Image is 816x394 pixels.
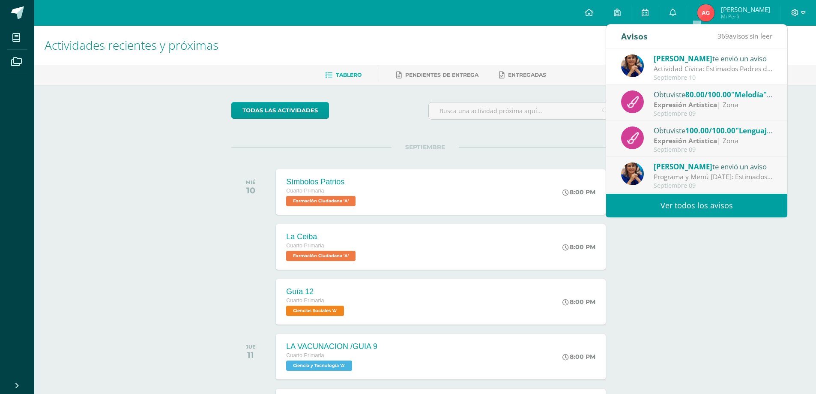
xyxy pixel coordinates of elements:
span: 100.00/100.00 [685,126,735,135]
a: Entregadas [499,68,546,82]
span: [PERSON_NAME] [654,162,712,171]
div: Obtuviste en [654,89,773,100]
span: Cuarto Primaria [286,188,324,194]
div: Símbolos Patrios [286,177,358,186]
strong: Expresión Artistica [654,136,717,145]
a: Tablero [325,68,362,82]
input: Busca una actividad próxima aquí... [429,102,619,119]
span: SEPTIEMBRE [392,143,459,151]
div: te envió un aviso [654,161,773,172]
span: Ciencias Sociales 'A' [286,306,344,316]
span: Formación Ciudadana 'A' [286,196,356,206]
div: JUE [246,344,256,350]
span: 369 [717,31,729,41]
span: Tablero [336,72,362,78]
div: 8:00 PM [562,353,595,361]
div: Avisos [621,24,648,48]
a: Ver todos los avisos [606,194,787,217]
div: 8:00 PM [562,188,595,196]
span: Cuarto Primaria [286,298,324,304]
span: [PERSON_NAME] [721,5,770,14]
a: Pendientes de entrega [396,68,478,82]
span: Entregadas [508,72,546,78]
img: 5d6f35d558c486632aab3bda9a330e6b.png [621,162,644,185]
img: 5d6f35d558c486632aab3bda9a330e6b.png [621,54,644,77]
div: La Ceiba [286,232,358,241]
span: "Lenguaje musical" [735,126,804,135]
span: Cuarto Primaria [286,352,324,358]
span: [PERSON_NAME] [654,54,712,63]
div: Actividad Cívica: Estimados Padres de Familia: Deseamos que la paz y amor de la familia de Nazare... [654,64,773,74]
div: 11 [246,350,256,360]
span: avisos sin leer [717,31,772,41]
div: | Zona [654,136,773,146]
div: 8:00 PM [562,243,595,251]
img: d0283cf790d96519256ad28a7651b237.png [697,4,714,21]
div: Obtuviste en [654,125,773,136]
div: 8:00 PM [562,298,595,306]
div: te envió un aviso [654,53,773,64]
div: LA VACUNACION /GUIA 9 [286,342,377,351]
span: Cuarto Primaria [286,243,324,249]
div: Septiembre 09 [654,182,773,189]
div: Guía 12 [286,287,346,296]
div: MIÉ [246,179,256,185]
span: Pendientes de entrega [405,72,478,78]
span: Mi Perfil [721,13,770,20]
span: "Melodía" [731,90,772,99]
div: Septiembre 10 [654,74,773,81]
div: | Zona [654,100,773,110]
span: Actividades recientes y próximas [45,37,218,53]
div: Septiembre 09 [654,146,773,153]
div: Septiembre 09 [654,110,773,117]
span: Formación Ciudadana 'A' [286,251,356,261]
div: 10 [246,185,256,195]
strong: Expresión Artistica [654,100,717,109]
a: todas las Actividades [231,102,329,119]
span: Ciencia y Tecnología 'A' [286,361,352,371]
div: Programa y Menú 13 de septiembre: Estimados Padres de Familia: enviamos adjunto el programa de la... [654,172,773,182]
span: 80.00/100.00 [685,90,731,99]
